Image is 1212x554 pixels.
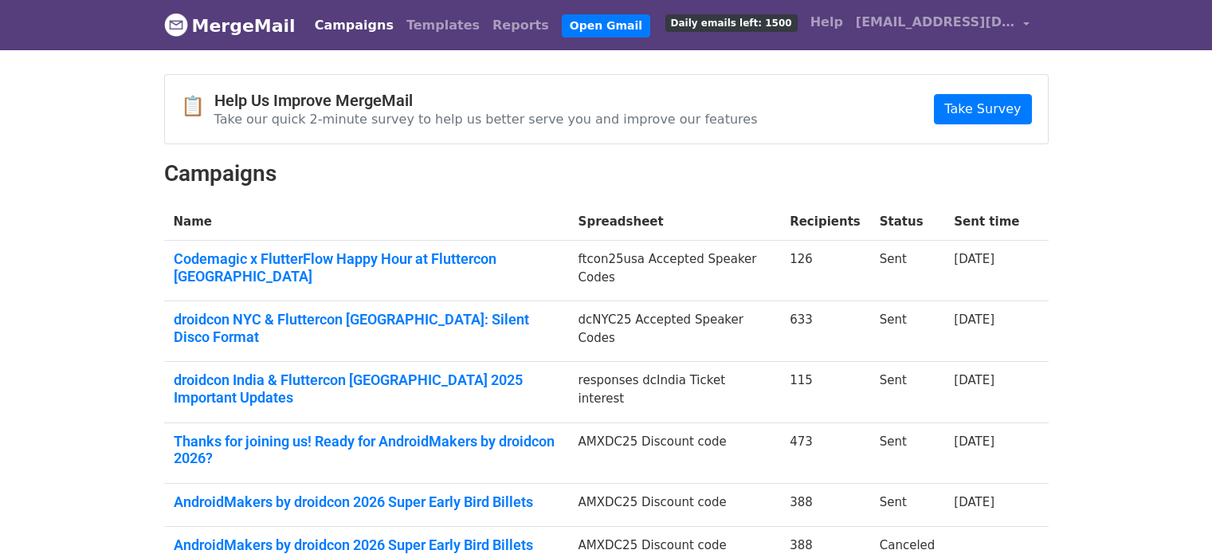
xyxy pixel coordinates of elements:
[164,13,188,37] img: MergeMail logo
[174,433,559,467] a: Thanks for joining us! Ready for AndroidMakers by droidcon 2026?
[870,422,945,483] td: Sent
[780,362,870,422] td: 115
[804,6,849,38] a: Help
[569,422,781,483] td: AMXDC25 Discount code
[181,95,214,118] span: 📋
[849,6,1036,44] a: [EMAIL_ADDRESS][DOMAIN_NAME]
[486,10,555,41] a: Reports
[665,14,798,32] span: Daily emails left: 1500
[944,203,1029,241] th: Sent time
[954,312,994,327] a: [DATE]
[164,160,1049,187] h2: Campaigns
[659,6,804,38] a: Daily emails left: 1500
[954,373,994,387] a: [DATE]
[870,483,945,527] td: Sent
[780,422,870,483] td: 473
[569,241,781,301] td: ftcon25usa Accepted Speaker Codes
[164,203,569,241] th: Name
[569,203,781,241] th: Spreadsheet
[870,301,945,362] td: Sent
[214,111,758,128] p: Take our quick 2-minute survey to help us better serve you and improve our features
[214,91,758,110] h4: Help Us Improve MergeMail
[780,483,870,527] td: 388
[400,10,486,41] a: Templates
[308,10,400,41] a: Campaigns
[870,203,945,241] th: Status
[174,493,559,511] a: AndroidMakers by droidcon 2026 Super Early Bird Billets
[954,434,994,449] a: [DATE]
[934,94,1031,124] a: Take Survey
[870,241,945,301] td: Sent
[954,252,994,266] a: [DATE]
[569,301,781,362] td: dcNYC25 Accepted Speaker Codes
[870,362,945,422] td: Sent
[174,371,559,406] a: droidcon India & Fluttercon [GEOGRAPHIC_DATA] 2025 Important Updates
[569,362,781,422] td: responses dcIndia Ticket interest
[174,250,559,285] a: Codemagic x FlutterFlow Happy Hour at Fluttercon [GEOGRAPHIC_DATA]
[780,301,870,362] td: 633
[569,483,781,527] td: AMXDC25 Discount code
[164,9,296,42] a: MergeMail
[780,241,870,301] td: 126
[856,13,1015,32] span: [EMAIL_ADDRESS][DOMAIN_NAME]
[174,536,559,554] a: AndroidMakers by droidcon 2026 Super Early Bird Billets
[780,203,870,241] th: Recipients
[954,495,994,509] a: [DATE]
[174,311,559,345] a: droidcon NYC & Fluttercon [GEOGRAPHIC_DATA]: Silent Disco Format
[562,14,650,37] a: Open Gmail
